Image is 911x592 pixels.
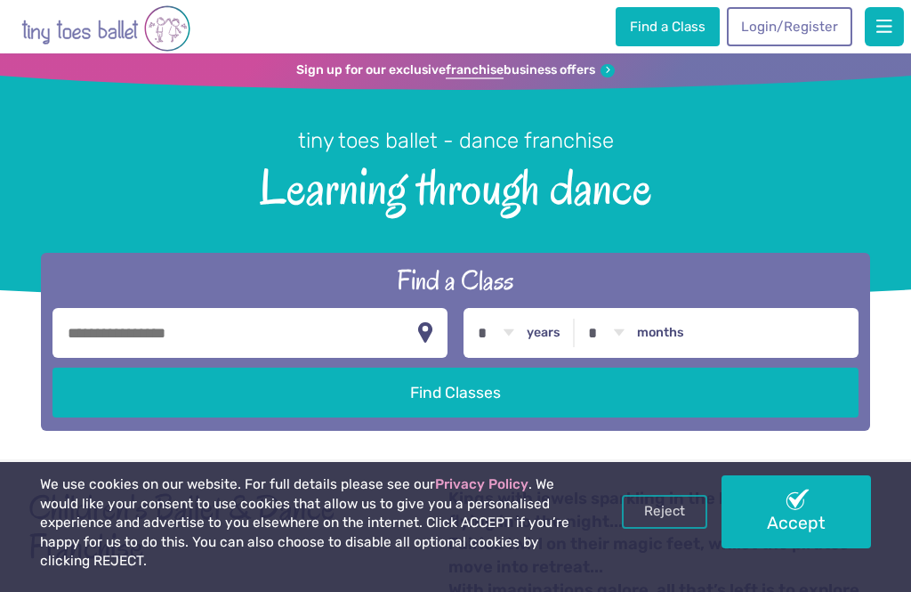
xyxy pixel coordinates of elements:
[21,4,190,53] img: tiny toes ballet
[637,325,684,341] label: months
[722,475,871,547] a: Accept
[435,476,528,492] a: Privacy Policy
[622,495,707,529] a: Reject
[52,368,859,418] button: Find Classes
[616,7,719,46] a: Find a Class
[298,128,614,153] small: tiny toes ballet - dance franchise
[40,475,580,572] p: We use cookies on our website. For full details please see our . We would like your consent to us...
[52,263,859,298] h2: Find a Class
[527,325,560,341] label: years
[446,62,504,79] strong: franchise
[296,62,615,79] a: Sign up for our exclusivefranchisebusiness offers
[727,7,851,46] a: Login/Register
[26,156,885,215] span: Learning through dance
